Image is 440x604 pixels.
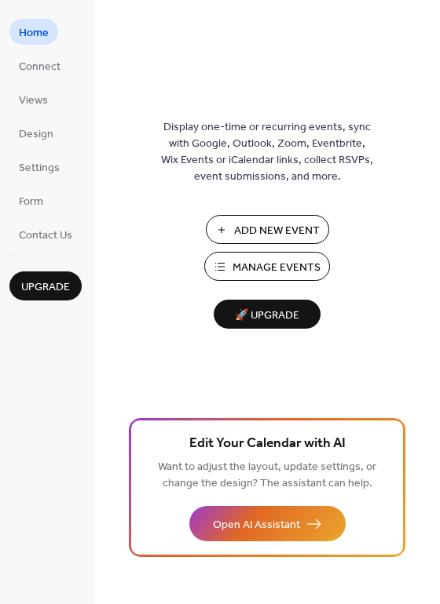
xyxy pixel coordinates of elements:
[9,86,57,112] a: Views
[19,126,53,143] span: Design
[19,227,72,244] span: Contact Us
[9,221,82,247] a: Contact Us
[234,223,320,239] span: Add New Event
[189,433,346,455] span: Edit Your Calendar with AI
[21,279,70,296] span: Upgrade
[9,19,58,45] a: Home
[9,120,63,146] a: Design
[204,252,330,281] button: Manage Events
[9,154,69,180] a: Settings
[161,119,373,185] span: Display one-time or recurring events, sync with Google, Outlook, Zoom, Eventbrite, Wix Events or ...
[19,194,43,210] span: Form
[19,59,60,75] span: Connect
[19,25,49,42] span: Home
[206,215,329,244] button: Add New Event
[19,93,48,109] span: Views
[214,300,321,329] button: 🚀 Upgrade
[223,305,311,326] span: 🚀 Upgrade
[19,160,60,176] span: Settings
[233,260,321,276] span: Manage Events
[158,457,376,494] span: Want to adjust the layout, update settings, or change the design? The assistant can help.
[9,53,70,78] a: Connect
[213,517,300,533] span: Open AI Assistant
[9,271,82,300] button: Upgrade
[9,187,53,213] a: Form
[189,506,346,541] button: Open AI Assistant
